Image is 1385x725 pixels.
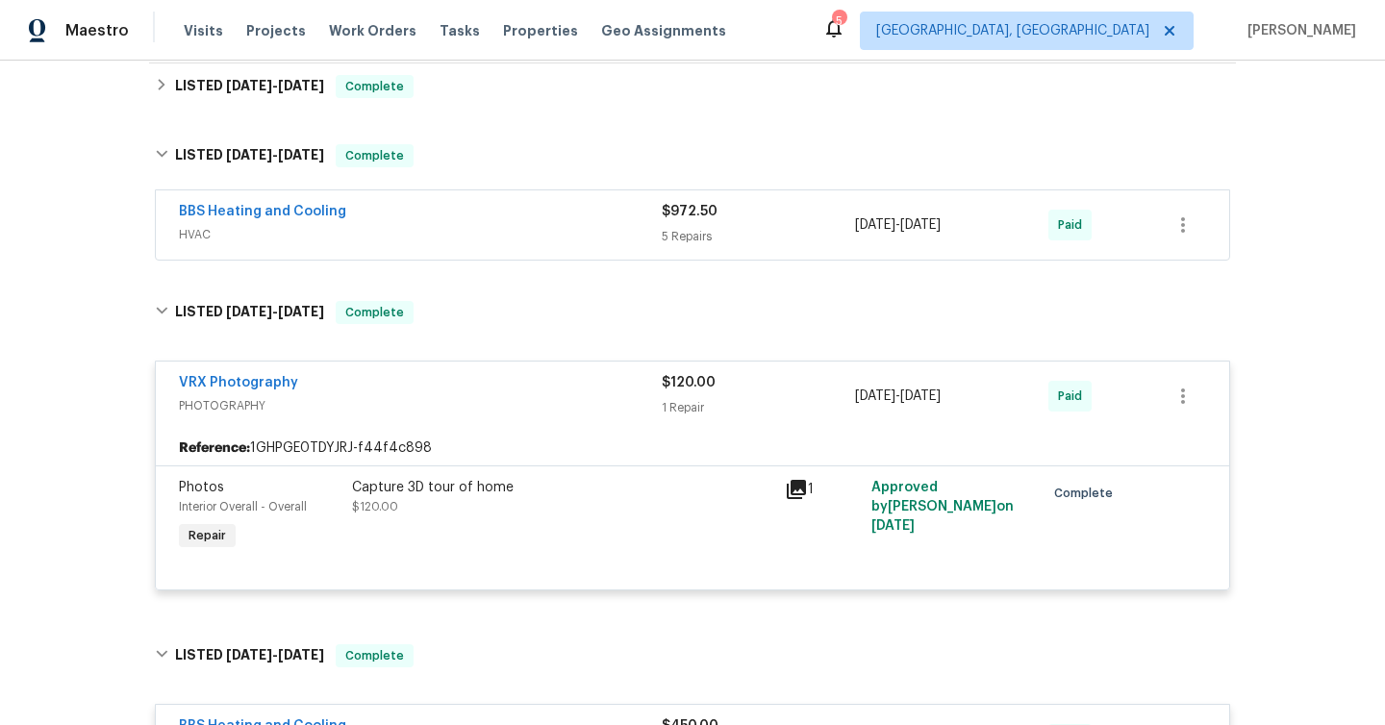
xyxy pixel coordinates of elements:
[855,218,895,232] span: [DATE]
[785,478,860,501] div: 1
[662,227,855,246] div: 5 Repairs
[662,398,855,417] div: 1 Repair
[149,282,1236,343] div: LISTED [DATE]-[DATE]Complete
[226,305,324,318] span: -
[175,301,324,324] h6: LISTED
[226,148,272,162] span: [DATE]
[855,215,941,235] span: -
[338,77,412,96] span: Complete
[226,305,272,318] span: [DATE]
[338,146,412,165] span: Complete
[503,21,578,40] span: Properties
[226,79,324,92] span: -
[175,644,324,667] h6: LISTED
[181,526,234,545] span: Repair
[179,376,298,389] a: VRX Photography
[876,21,1149,40] span: [GEOGRAPHIC_DATA], [GEOGRAPHIC_DATA]
[179,205,346,218] a: BBS Heating and Cooling
[156,431,1229,465] div: 1GHPGE0TDYJRJ-f44f4c898
[278,648,324,662] span: [DATE]
[352,478,773,497] div: Capture 3D tour of home
[855,387,941,406] span: -
[871,519,915,533] span: [DATE]
[1058,215,1090,235] span: Paid
[175,144,324,167] h6: LISTED
[662,376,716,389] span: $120.00
[149,63,1236,110] div: LISTED [DATE]-[DATE]Complete
[226,148,324,162] span: -
[278,305,324,318] span: [DATE]
[832,12,845,31] div: 5
[226,79,272,92] span: [DATE]
[278,79,324,92] span: [DATE]
[184,21,223,40] span: Visits
[65,21,129,40] span: Maestro
[179,396,662,415] span: PHOTOGRAPHY
[278,148,324,162] span: [DATE]
[900,218,941,232] span: [DATE]
[440,24,480,37] span: Tasks
[175,75,324,98] h6: LISTED
[179,481,224,494] span: Photos
[179,225,662,244] span: HVAC
[179,501,307,512] span: Interior Overall - Overall
[662,205,718,218] span: $972.50
[226,648,272,662] span: [DATE]
[246,21,306,40] span: Projects
[338,646,412,665] span: Complete
[149,125,1236,187] div: LISTED [DATE]-[DATE]Complete
[601,21,726,40] span: Geo Assignments
[900,389,941,403] span: [DATE]
[338,303,412,322] span: Complete
[1058,387,1090,406] span: Paid
[226,648,324,662] span: -
[855,389,895,403] span: [DATE]
[149,625,1236,687] div: LISTED [DATE]-[DATE]Complete
[1240,21,1356,40] span: [PERSON_NAME]
[1054,484,1121,503] span: Complete
[179,438,250,458] b: Reference:
[329,21,416,40] span: Work Orders
[352,501,398,512] span: $120.00
[871,481,1014,533] span: Approved by [PERSON_NAME] on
